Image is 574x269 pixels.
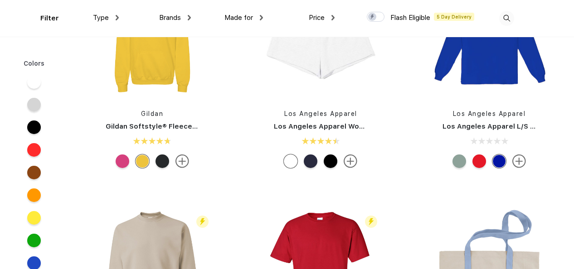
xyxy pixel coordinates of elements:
div: Pink Lemonade [116,154,129,168]
div: Tomato [472,154,486,168]
img: flash_active_toggle.svg [365,216,377,228]
img: dropdown.png [188,15,191,20]
span: 5 Day Delivery [434,13,474,21]
img: dropdown.png [116,15,119,20]
span: Flash Eligible [390,14,430,22]
img: desktop_search.svg [499,11,514,26]
span: Type [93,14,109,22]
span: Brands [159,14,181,22]
div: Cobalt Blue [492,154,506,168]
img: more.svg [175,154,189,168]
div: Daisy [136,154,149,168]
a: Los Angeles Apparel Women's Shorts [274,122,405,130]
a: Los Angeles Apparel [453,110,526,117]
div: Atlantic Green [452,154,466,168]
img: dropdown.png [260,15,263,20]
img: more.svg [344,154,357,168]
img: flash_active_toggle.svg [196,216,209,228]
div: White [284,154,297,168]
div: Colors [17,59,52,68]
a: Los Angeles Apparel [284,110,357,117]
span: Made for [224,14,253,22]
div: Navy [304,154,317,168]
div: Black [324,154,337,168]
span: Price [309,14,325,22]
div: Black [156,154,169,168]
img: more.svg [512,154,526,168]
div: Filter [40,13,59,24]
a: Gildan [141,110,163,117]
a: Gildan Softstyle® Fleece Pullover Hooded Sweatshirt [106,122,292,130]
img: dropdown.png [331,15,335,20]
